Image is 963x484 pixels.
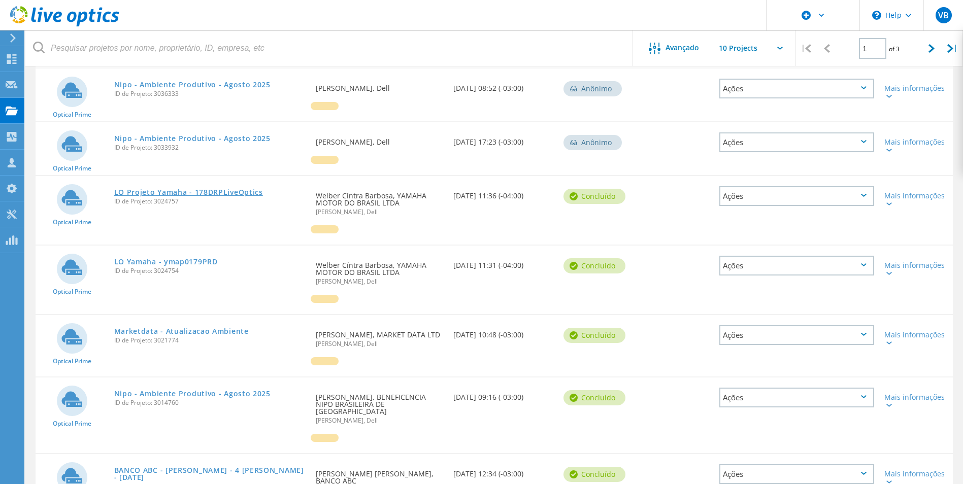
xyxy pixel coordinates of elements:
a: BANCO ABC - [PERSON_NAME] - 4 [PERSON_NAME] - [DATE] [114,467,306,481]
div: Concluído [563,467,625,482]
span: Optical Prime [53,289,91,295]
span: Optical Prime [53,219,91,225]
span: ID de Projeto: 3024757 [114,198,306,204]
div: Ações [719,388,874,407]
a: Marketdata - Atualizacao Ambiente [114,328,249,335]
div: Ações [719,256,874,275]
div: Ações [719,464,874,484]
a: Live Optics Dashboard [10,21,119,28]
a: LO Yamaha - ymap0179PRD [114,258,218,265]
div: Mais informações [884,192,948,206]
span: ID de Projeto: 3033932 [114,145,306,151]
div: Concluído [563,328,625,343]
div: [DATE] 11:36 (-04:00) [448,176,558,210]
div: Mais informações [884,331,948,345]
span: ID de Projeto: 3014760 [114,400,306,406]
span: Optical Prime [53,112,91,118]
a: LO Projeto Yamaha - 178DRPLiveOptics [114,189,263,196]
div: Ações [719,79,874,98]
span: ID de Projeto: 3021774 [114,337,306,343]
div: Welber Cíntra Barbosa, YAMAHA MOTOR DO BRASIL LTDA [311,176,448,225]
a: Nipo - Ambiente Produtivo - Agosto 2025 [114,135,271,142]
div: Mais informações [884,394,948,408]
div: | [942,30,963,66]
span: VB [938,11,949,19]
span: ID de Projeto: 3036333 [114,91,306,97]
span: Optical Prime [53,358,91,364]
div: Anônimo [563,81,622,96]
div: Mais informações [884,139,948,153]
div: [PERSON_NAME], Dell [311,68,448,102]
div: Ações [719,325,874,345]
div: [DATE] 08:52 (-03:00) [448,68,558,102]
span: Optical Prime [53,165,91,171]
div: Concluído [563,189,625,204]
input: Pesquisar projetos por nome, proprietário, ID, empresa, etc [25,30,634,66]
span: of 3 [889,45,900,53]
div: Mais informações [884,85,948,99]
div: | [795,30,816,66]
div: Ações [719,186,874,206]
div: [DATE] 17:23 (-03:00) [448,122,558,156]
div: [PERSON_NAME], MARKET DATA LTD [311,315,448,357]
a: Nipo - Ambiente Produtivo - Agosto 2025 [114,81,271,88]
div: Ações [719,132,874,152]
span: [PERSON_NAME], Dell [316,279,443,285]
div: Anônimo [563,135,622,150]
span: [PERSON_NAME], Dell [316,341,443,347]
div: [PERSON_NAME], Dell [311,122,448,156]
div: [DATE] 10:48 (-03:00) [448,315,558,349]
div: Concluído [563,390,625,405]
span: ID de Projeto: 3024754 [114,268,306,274]
div: [DATE] 09:16 (-03:00) [448,377,558,411]
span: [PERSON_NAME], Dell [316,418,443,424]
div: Concluído [563,258,625,273]
span: Avançado [666,44,699,51]
div: Mais informações [884,262,948,276]
span: [PERSON_NAME], Dell [316,209,443,215]
div: Welber Cíntra Barbosa, YAMAHA MOTOR DO BRASIL LTDA [311,246,448,295]
span: Optical Prime [53,421,91,427]
div: [DATE] 11:31 (-04:00) [448,246,558,279]
a: Nipo - Ambiente Produtivo - Agosto 2025 [114,390,271,397]
svg: \n [872,11,881,20]
div: [PERSON_NAME], BENEFICENCIA NIPO BRASILEIRA DE [GEOGRAPHIC_DATA] [311,377,448,434]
